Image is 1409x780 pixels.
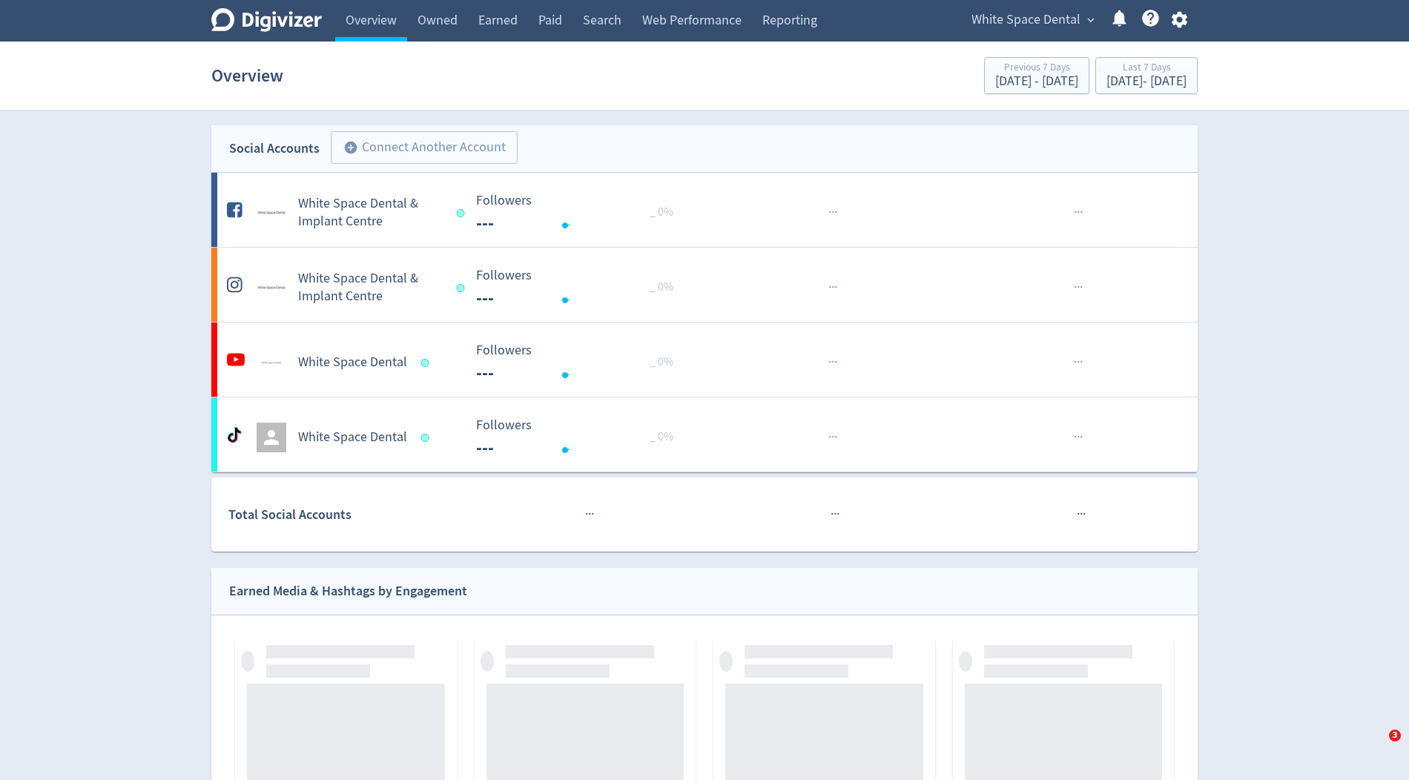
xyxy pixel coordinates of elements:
span: · [588,505,591,523]
svg: Followers --- [469,418,691,457]
span: White Space Dental [971,8,1080,32]
a: Connect Another Account [320,133,518,164]
div: Total Social Accounts [228,504,465,526]
span: · [1077,203,1080,222]
span: · [1080,428,1083,446]
span: · [591,505,594,523]
span: · [834,353,837,371]
a: White Space Dental Followers --- Followers --- _ 0%······ [211,397,1198,472]
span: Data last synced: 24 Sep 2025, 8:01pm (AEST) [421,359,434,367]
img: White Space Dental & Implant Centre undefined [257,198,286,228]
svg: Followers --- [469,194,691,233]
svg: Followers --- [469,268,691,308]
h5: White Space Dental & Implant Centre [298,195,443,231]
span: · [834,203,837,222]
div: Last 7 Days [1106,62,1187,75]
button: Previous 7 Days[DATE] - [DATE] [984,57,1089,94]
span: · [1077,353,1080,371]
span: · [837,505,839,523]
span: · [1080,353,1083,371]
span: · [1077,428,1080,446]
span: · [1074,428,1077,446]
span: · [1080,505,1083,523]
button: Last 7 Days[DATE]- [DATE] [1095,57,1198,94]
svg: Followers --- [469,343,691,383]
span: Data last synced: 24 Sep 2025, 8:01pm (AEST) [456,284,469,292]
iframe: Intercom live chat [1359,730,1394,765]
div: Previous 7 Days [995,62,1078,75]
span: · [828,278,831,297]
span: · [828,428,831,446]
span: · [831,428,834,446]
span: · [828,203,831,222]
span: 3 [1389,730,1401,741]
span: _ 0% [650,429,673,444]
span: · [1077,278,1080,297]
span: · [1074,203,1077,222]
div: Earned Media & Hashtags by Engagement [229,581,467,602]
span: · [831,353,834,371]
span: expand_more [1084,13,1098,27]
span: · [834,505,837,523]
span: · [831,278,834,297]
img: White Space Dental undefined [257,348,286,377]
a: White Space Dental & Implant Centre undefinedWhite Space Dental & Implant Centre Followers --- Fo... [211,173,1198,247]
h5: White Space Dental & Implant Centre [298,270,443,305]
span: _ 0% [650,354,673,369]
span: · [1077,505,1080,523]
h1: Overview [211,52,283,99]
span: · [585,505,588,523]
span: · [834,428,837,446]
span: Data last synced: 24 Sep 2025, 8:01pm (AEST) [456,209,469,217]
span: · [831,505,834,523]
span: · [1080,278,1083,297]
span: · [831,203,834,222]
span: · [1074,278,1077,297]
span: add_circle [343,140,358,155]
span: · [834,278,837,297]
img: White Space Dental & Implant Centre undefined [257,273,286,303]
span: · [828,353,831,371]
div: [DATE] - [DATE] [995,75,1078,88]
div: Social Accounts [229,138,320,159]
span: _ 0% [650,280,673,294]
span: _ 0% [650,205,673,219]
span: · [1074,353,1077,371]
button: Connect Another Account [331,131,518,164]
span: Data last synced: 24 Sep 2025, 10:01pm (AEST) [421,434,434,442]
div: [DATE] - [DATE] [1106,75,1187,88]
span: · [1080,203,1083,222]
span: · [1083,505,1086,523]
button: White Space Dental [966,8,1098,32]
h5: White Space Dental [298,354,407,371]
h5: White Space Dental [298,429,407,446]
a: White Space Dental undefinedWhite Space Dental Followers --- Followers --- _ 0%······ [211,323,1198,397]
a: White Space Dental & Implant Centre undefinedWhite Space Dental & Implant Centre Followers --- Fo... [211,248,1198,322]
